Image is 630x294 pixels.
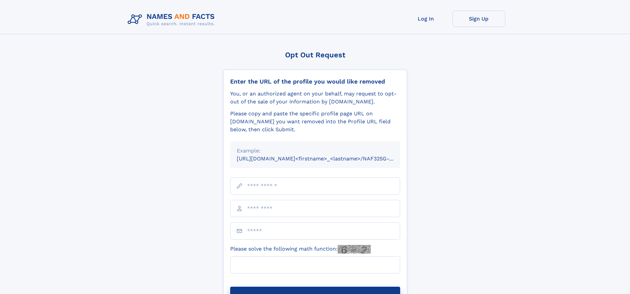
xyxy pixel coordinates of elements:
[230,90,400,106] div: You, or an authorized agent on your behalf, may request to opt-out of the sale of your informatio...
[223,51,407,59] div: Opt Out Request
[230,110,400,134] div: Please copy and paste the specific profile page URL on [DOMAIN_NAME] you want removed into the Pr...
[452,11,505,27] a: Sign Up
[125,11,220,29] img: Logo Names and Facts
[237,147,394,155] div: Example:
[230,78,400,85] div: Enter the URL of the profile you would like removed
[237,155,413,162] small: [URL][DOMAIN_NAME]<firstname>_<lastname>/NAF325G-xxxxxxxx
[399,11,452,27] a: Log In
[230,245,371,254] label: Please solve the following math function:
